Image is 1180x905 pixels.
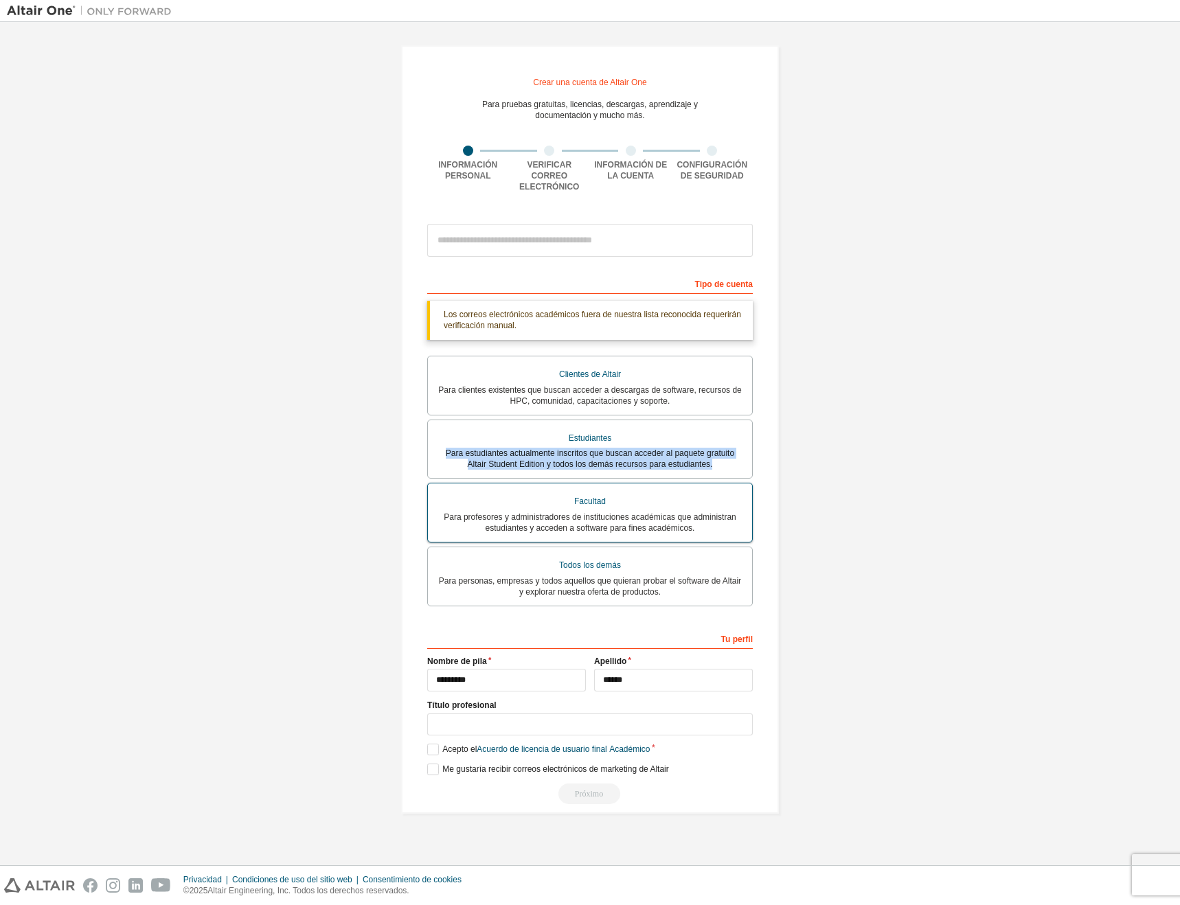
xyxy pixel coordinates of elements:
img: linkedin.svg [128,878,143,893]
img: instagram.svg [106,878,120,893]
img: facebook.svg [83,878,98,893]
font: Facultad [574,496,606,506]
font: Todos los demás [559,560,621,570]
font: © [183,886,190,895]
font: Condiciones de uso del sitio web [232,875,352,884]
font: Para estudiantes actualmente inscritos que buscan acceder al paquete gratuito Altair Student Edit... [446,448,734,469]
font: Académico [609,744,650,754]
img: youtube.svg [151,878,171,893]
font: Acepto el [442,744,477,754]
font: Me gustaría recibir correos electrónicos de marketing de Altair [442,764,668,774]
font: Apellido [594,656,626,666]
font: Tipo de cuenta [695,279,753,289]
div: Lea y acepte el EULA para continuar [427,783,753,804]
font: 2025 [190,886,208,895]
font: Consentimiento de cookies [363,875,462,884]
font: Información de la cuenta [594,160,667,181]
font: Los correos electrónicos académicos fuera de nuestra lista reconocida requerirán verificación man... [444,310,741,330]
font: Tu perfil [721,634,753,644]
font: Configuración de seguridad [677,160,747,181]
font: Crear una cuenta de Altair One [533,78,646,87]
font: Altair Engineering, Inc. Todos los derechos reservados. [207,886,409,895]
font: Para pruebas gratuitas, licencias, descargas, aprendizaje y [482,100,698,109]
font: Privacidad [183,875,222,884]
font: Para profesores y administradores de instituciones académicas que administran estudiantes y acced... [444,512,736,533]
font: Acuerdo de licencia de usuario final [477,744,606,754]
font: Estudiantes [569,433,612,443]
font: Para personas, empresas y todos aquellos que quieran probar el software de Altair y explorar nues... [439,576,741,597]
font: Verificar correo electrónico [519,160,579,192]
font: documentación y mucho más. [535,111,644,120]
font: Información personal [438,160,497,181]
img: altair_logo.svg [4,878,75,893]
font: Título profesional [427,700,497,710]
img: Altair Uno [7,4,179,18]
font: Nombre de pila [427,656,487,666]
font: Clientes de Altair [559,369,621,379]
font: Para clientes existentes que buscan acceder a descargas de software, recursos de HPC, comunidad, ... [438,385,742,406]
